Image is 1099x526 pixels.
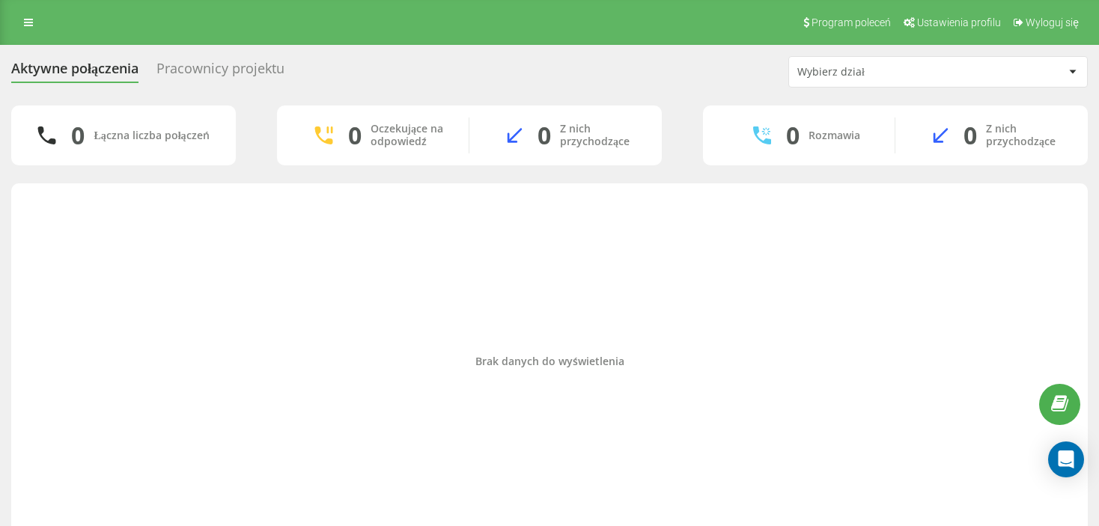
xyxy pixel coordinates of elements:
div: Łączna liczba połączeń [94,129,209,142]
div: Aktywne połączenia [11,61,138,84]
span: Ustawienia profilu [917,16,1001,28]
div: Z nich przychodzące [986,123,1065,148]
div: 0 [786,121,800,150]
div: Oczekujące na odpowiedź [371,123,446,148]
div: Wybierz dział [797,66,976,79]
div: Brak danych do wyświetlenia [23,355,1076,368]
div: Open Intercom Messenger [1048,441,1084,477]
div: 0 [538,121,551,150]
div: Pracownicy projektu [156,61,284,84]
div: Rozmawia [809,129,860,142]
div: 0 [348,121,362,150]
div: Z nich przychodzące [560,123,639,148]
span: Wyloguj się [1026,16,1079,28]
span: Program poleceń [812,16,891,28]
div: 0 [71,121,85,150]
div: 0 [963,121,977,150]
